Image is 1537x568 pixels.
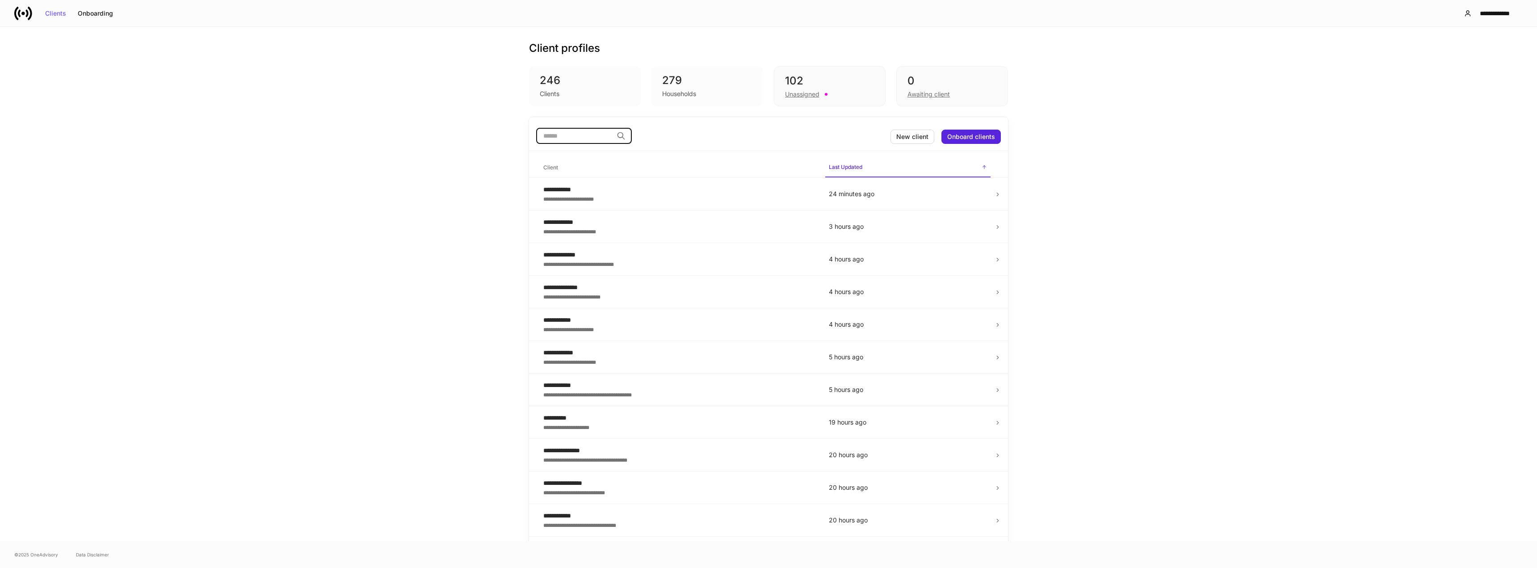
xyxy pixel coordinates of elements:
a: Data Disclaimer [76,551,109,558]
p: 20 hours ago [829,450,987,459]
button: Onboard clients [941,130,1001,144]
div: Onboard clients [947,134,995,140]
div: Awaiting client [907,90,950,99]
span: Last Updated [825,158,991,177]
span: © 2025 OneAdvisory [14,551,58,558]
div: Unassigned [785,90,819,99]
div: Clients [45,10,66,17]
p: 20 hours ago [829,483,987,492]
button: New client [890,130,934,144]
p: 24 minutes ago [829,189,987,198]
button: Clients [39,6,72,21]
p: 5 hours ago [829,385,987,394]
div: 246 [540,73,630,88]
p: 5 hours ago [829,353,987,362]
div: 0 [907,74,997,88]
h6: Last Updated [829,163,862,171]
button: Onboarding [72,6,119,21]
p: 4 hours ago [829,255,987,264]
div: Onboarding [78,10,113,17]
p: 4 hours ago [829,287,987,296]
div: Households [662,89,696,98]
p: 3 hours ago [829,222,987,231]
h6: Client [543,163,558,172]
p: 4 hours ago [829,320,987,329]
div: New client [896,134,928,140]
div: Clients [540,89,559,98]
span: Client [540,159,818,177]
h3: Client profiles [529,41,600,55]
p: 19 hours ago [829,418,987,427]
p: 20 hours ago [829,516,987,525]
div: 102 [785,74,874,88]
div: 102Unassigned [774,66,886,106]
div: 279 [662,73,752,88]
div: 0Awaiting client [896,66,1008,106]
